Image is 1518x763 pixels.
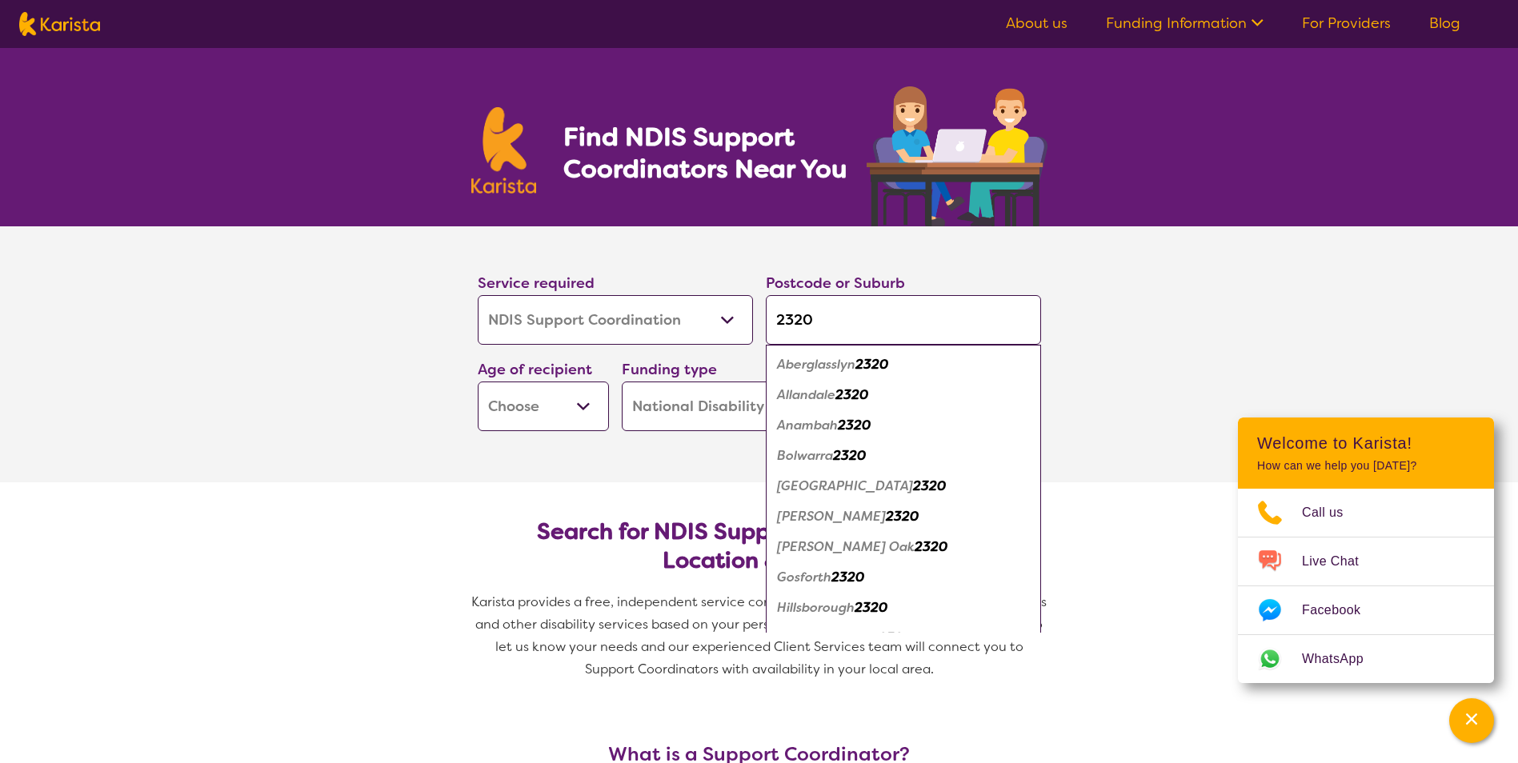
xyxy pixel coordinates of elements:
[1238,635,1494,683] a: Web link opens in a new tab.
[774,471,1033,501] div: Bolwarra Heights 2320
[1449,698,1494,743] button: Channel Menu
[766,295,1041,345] input: Type
[1302,14,1391,33] a: For Providers
[777,629,879,646] em: Horseshoe Bend
[471,107,537,194] img: Karista logo
[777,538,915,555] em: [PERSON_NAME] Oak
[777,508,886,525] em: [PERSON_NAME]
[886,508,919,525] em: 2320
[915,538,947,555] em: 2320
[838,417,871,433] em: 2320
[774,410,1033,441] div: Anambah 2320
[774,380,1033,410] div: Allandale 2320
[471,593,1050,677] span: Karista provides a free, independent service connecting you with NDIS Support Coordinators and ot...
[1257,433,1475,453] h2: Welcome to Karista!
[1302,598,1380,622] span: Facebook
[774,532,1033,562] div: Glen Oak 2320
[766,274,905,293] label: Postcode or Suburb
[774,623,1033,653] div: Horseshoe Bend 2320
[855,599,887,616] em: 2320
[777,356,855,373] em: Aberglasslyn
[1429,14,1460,33] a: Blog
[622,360,717,379] label: Funding type
[879,629,911,646] em: 2320
[774,350,1033,380] div: Aberglasslyn 2320
[1006,14,1067,33] a: About us
[774,501,1033,532] div: Farley 2320
[774,562,1033,593] div: Gosforth 2320
[478,360,592,379] label: Age of recipient
[867,86,1047,226] img: support-coordination
[1238,417,1494,683] div: Channel Menu
[855,356,888,373] em: 2320
[563,121,859,185] h1: Find NDIS Support Coordinators Near You
[777,386,835,403] em: Allandale
[913,477,946,494] em: 2320
[1238,489,1494,683] ul: Choose channel
[774,441,1033,471] div: Bolwarra 2320
[19,12,100,36] img: Karista logo
[1302,501,1363,525] span: Call us
[777,477,913,494] em: [GEOGRAPHIC_DATA]
[491,517,1028,575] h2: Search for NDIS Support Coordinators by Location & Needs
[777,599,855,616] em: Hillsborough
[774,593,1033,623] div: Hillsborough 2320
[777,569,831,585] em: Gosforth
[833,447,866,464] em: 2320
[1302,647,1383,671] span: WhatsApp
[777,447,833,464] em: Bolwarra
[777,417,838,433] em: Anambah
[831,569,864,585] em: 2320
[1106,14,1264,33] a: Funding Information
[1257,459,1475,473] p: How can we help you [DATE]?
[478,274,595,293] label: Service required
[835,386,868,403] em: 2320
[1302,549,1378,573] span: Live Chat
